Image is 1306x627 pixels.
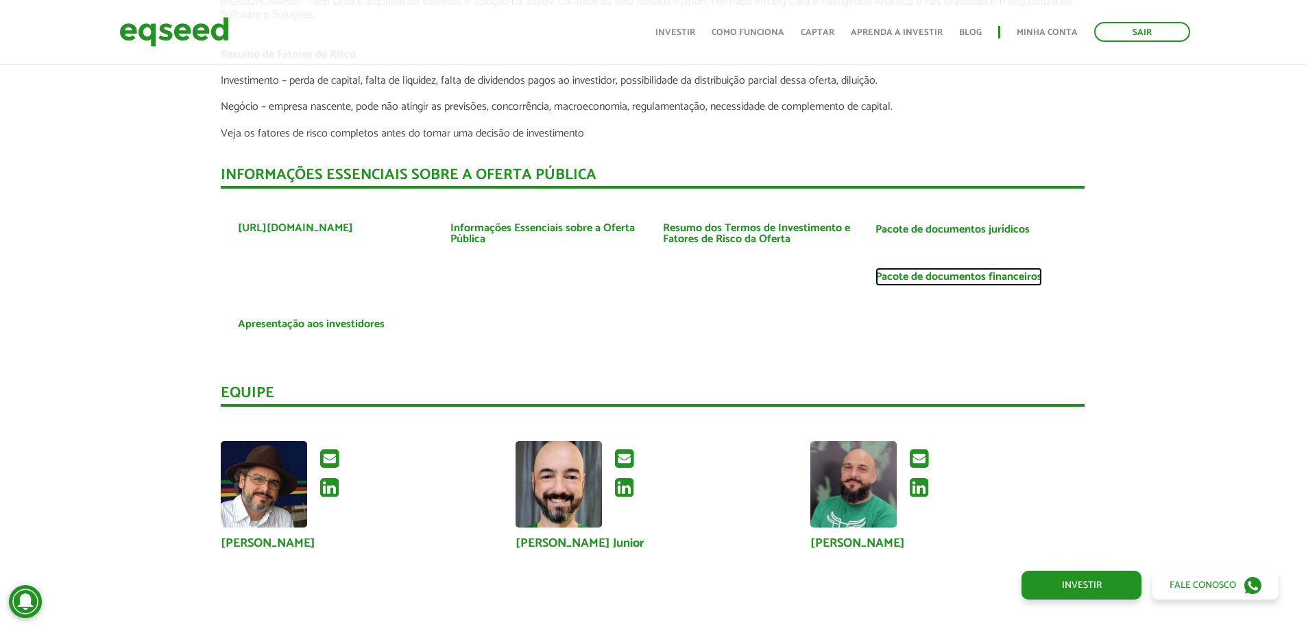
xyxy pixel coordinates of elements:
a: Investir [655,28,695,37]
a: Investir [1021,571,1141,600]
p: Negócio – empresa nascente, pode não atingir as previsões, concorrência, macroeconomia, regulamen... [221,100,1085,113]
a: [URL][DOMAIN_NAME] [238,223,353,234]
a: Ver perfil do usuário. [810,441,897,528]
a: Apresentação aos investidores [238,319,385,330]
img: Foto de Xisto Alves de Souza Junior [221,441,307,528]
img: EqSeed [119,14,229,50]
div: Equipe [221,386,1085,407]
img: Foto de Sérgio Hilton Berlotto Junior [516,441,602,528]
a: Resumo dos Termos de Investimento e Fatores de Risco da Oferta [663,223,855,245]
a: Blog [959,28,982,37]
a: [PERSON_NAME] [810,537,905,549]
a: Informações Essenciais sobre a Oferta Pública [450,223,642,245]
a: Captar [801,28,834,37]
a: Minha conta [1017,28,1078,37]
p: Investimento – perda de capital, falta de liquidez, falta de dividendos pagos ao investidor, poss... [221,74,1085,87]
div: INFORMAÇÕES ESSENCIAIS SOBRE A OFERTA PÚBLICA [221,167,1085,189]
a: Pacote de documentos financeiros [875,272,1042,283]
a: Aprenda a investir [851,28,943,37]
p: Veja os fatores de risco completos antes do tomar uma decisão de investimento [221,127,1085,140]
a: Fale conosco [1152,571,1279,600]
a: [PERSON_NAME] [221,537,315,549]
a: Sair [1094,22,1190,42]
a: Como funciona [712,28,784,37]
a: [PERSON_NAME] Junior [516,537,644,549]
a: Pacote de documentos jurídicos [875,224,1030,235]
a: Ver perfil do usuário. [221,441,307,528]
a: Ver perfil do usuário. [516,441,602,528]
img: Foto de Josias de Souza [810,441,897,528]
